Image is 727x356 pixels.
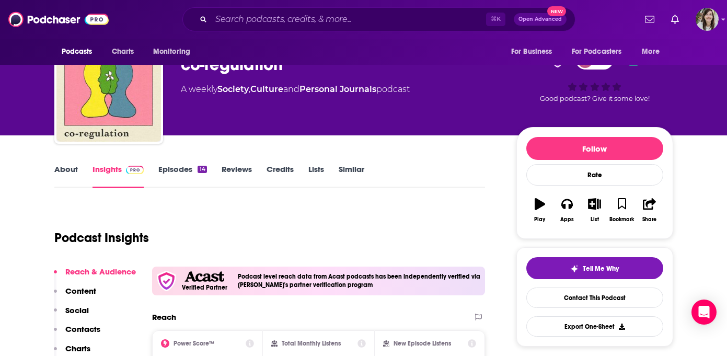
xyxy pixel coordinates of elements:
a: About [54,164,78,188]
span: Monitoring [153,44,190,59]
h2: Total Monthly Listens [282,340,341,347]
h2: Reach [152,312,176,322]
a: Episodes14 [158,164,206,188]
a: Charts [105,42,141,62]
button: Share [636,191,663,229]
button: Bookmark [608,191,636,229]
img: co-regulation [56,37,161,142]
a: Contact This Podcast [526,288,663,308]
button: Play [526,191,553,229]
div: verified Badge53Good podcast? Give it some love! [516,44,673,109]
a: Similar [339,164,364,188]
div: Play [534,216,545,223]
p: Social [65,305,89,315]
button: Export One-Sheet [526,316,663,337]
h2: New Episode Listens [394,340,451,347]
a: Culture [250,84,283,94]
button: Apps [553,191,581,229]
div: Search podcasts, credits, & more... [182,7,575,31]
input: Search podcasts, credits, & more... [211,11,486,28]
button: open menu [146,42,204,62]
span: For Podcasters [572,44,622,59]
a: Lists [308,164,324,188]
h1: Podcast Insights [54,230,149,246]
img: verfied icon [156,271,177,291]
div: Bookmark [609,216,634,223]
p: Content [65,286,96,296]
p: Contacts [65,324,100,334]
button: Social [54,305,89,325]
img: Podchaser - Follow, Share and Rate Podcasts [8,9,109,29]
button: open menu [504,42,566,62]
a: Show notifications dropdown [641,10,659,28]
a: InsightsPodchaser Pro [93,164,144,188]
div: List [591,216,599,223]
img: User Profile [696,8,719,31]
button: open menu [634,42,673,62]
div: Apps [560,216,574,223]
button: Show profile menu [696,8,719,31]
a: Show notifications dropdown [667,10,683,28]
div: Open Intercom Messenger [691,300,717,325]
img: Acast [184,271,224,282]
h5: Verified Partner [182,284,227,291]
span: New [547,6,566,16]
div: A weekly podcast [181,83,410,96]
span: Open Advanced [518,17,562,22]
div: Rate [526,164,663,186]
div: Share [642,216,656,223]
p: Reach & Audience [65,267,136,277]
button: Content [54,286,96,305]
a: Credits [267,164,294,188]
span: More [642,44,660,59]
span: , [249,84,250,94]
span: Logged in as devinandrade [696,8,719,31]
span: Charts [112,44,134,59]
a: Personal Journals [299,84,376,94]
button: tell me why sparkleTell Me Why [526,257,663,279]
span: and [283,84,299,94]
span: Good podcast? Give it some love! [540,95,650,102]
span: Tell Me Why [583,265,619,273]
p: Charts [65,343,90,353]
button: open menu [565,42,637,62]
div: 14 [198,166,206,173]
button: List [581,191,608,229]
img: tell me why sparkle [570,265,579,273]
span: For Business [511,44,552,59]
span: Podcasts [62,44,93,59]
button: Follow [526,137,663,160]
img: Podchaser Pro [126,166,144,174]
h4: Podcast level reach data from Acast podcasts has been independently verified via [PERSON_NAME]'s ... [238,273,481,289]
h2: Power Score™ [174,340,214,347]
a: Society [217,84,249,94]
span: ⌘ K [486,13,505,26]
button: Contacts [54,324,100,343]
button: Open AdvancedNew [514,13,567,26]
button: Reach & Audience [54,267,136,286]
a: Reviews [222,164,252,188]
button: open menu [54,42,106,62]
